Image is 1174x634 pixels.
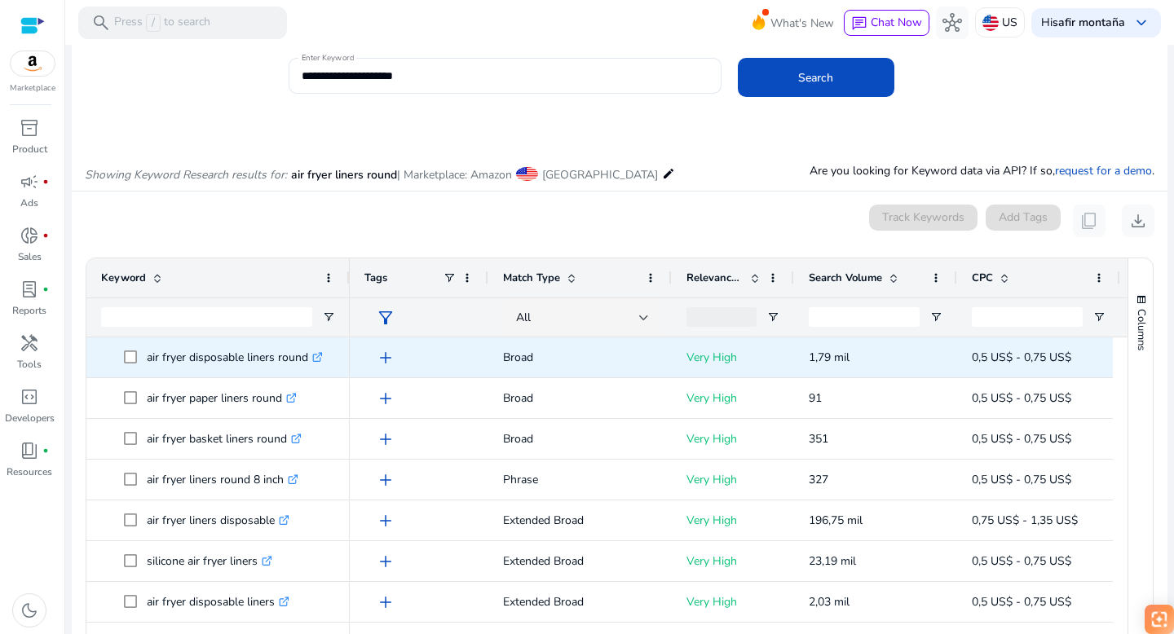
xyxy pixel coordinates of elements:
span: Search [798,69,833,86]
span: fiber_manual_record [42,286,49,293]
p: Ads [20,196,38,210]
button: Open Filter Menu [766,310,779,324]
span: 91 [809,390,822,406]
span: 351 [809,431,828,447]
span: download [1128,211,1148,231]
mat-label: Enter Keyword [302,52,354,64]
p: Phrase [503,463,657,496]
span: Tags [364,271,387,285]
span: hub [942,13,962,33]
span: Chat Now [871,15,922,30]
span: handyman [20,333,39,353]
p: Very High [686,544,779,578]
p: Very High [686,341,779,374]
p: Resources [7,464,52,479]
span: fiber_manual_record [42,447,49,454]
span: search [91,13,111,33]
span: inventory_2 [20,118,39,138]
span: 327 [809,472,828,487]
p: Tools [17,357,42,372]
p: Extended Broad [503,544,657,578]
mat-icon: edit [662,164,675,183]
p: Broad [503,381,657,415]
p: Very High [686,463,779,496]
span: [GEOGRAPHIC_DATA] [542,167,658,183]
span: | Marketplace: Amazon [397,167,512,183]
input: Search Volume Filter Input [809,307,920,327]
p: Very High [686,504,779,537]
p: Press to search [114,14,210,32]
span: 0,5 US$ - 0,75 US$ [972,350,1071,365]
span: / [146,14,161,32]
p: Are you looking for Keyword data via API? If so, . [810,162,1154,179]
img: us.svg [982,15,999,31]
span: book_4 [20,441,39,460]
span: add [376,470,395,490]
p: Broad [503,341,657,374]
span: fiber_manual_record [42,178,49,185]
img: amazon.svg [11,51,55,76]
span: Relevance Score [686,271,744,285]
span: Search Volume [809,271,882,285]
span: dark_mode [20,601,39,620]
p: Extended Broad [503,504,657,537]
input: CPC Filter Input [972,307,1083,327]
span: All [516,310,531,325]
span: 0,5 US$ - 0,75 US$ [972,390,1071,406]
i: Showing Keyword Research results for: [85,167,287,183]
button: hub [936,7,969,39]
p: Product [12,142,47,156]
span: 196,75 mil [809,513,863,528]
p: Very High [686,422,779,456]
span: CPC [972,271,993,285]
p: Extended Broad [503,585,657,619]
span: 2,03 mil [809,594,850,610]
p: air fryer basket liners round [147,422,302,456]
span: 0,5 US$ - 0,75 US$ [972,553,1071,569]
span: code_blocks [20,387,39,407]
b: safir montaña [1053,15,1125,30]
p: Marketplace [10,82,55,95]
p: Very High [686,381,779,415]
span: 0,5 US$ - 0,75 US$ [972,472,1071,487]
p: air fryer liners disposable [147,504,289,537]
span: air fryer liners round [291,167,397,183]
button: chatChat Now [844,10,929,36]
span: Keyword [101,271,146,285]
p: US [1002,8,1017,37]
span: 0,5 US$ - 0,75 US$ [972,594,1071,610]
span: 0,5 US$ - 0,75 US$ [972,431,1071,447]
span: add [376,552,395,571]
span: What's New [770,9,834,37]
a: request for a demo [1055,163,1152,178]
span: fiber_manual_record [42,232,49,239]
span: 23,19 mil [809,553,856,569]
p: Developers [5,411,55,425]
span: add [376,389,395,408]
span: chat [851,15,867,32]
input: Keyword Filter Input [101,307,312,327]
button: Open Filter Menu [322,310,335,324]
span: Match Type [503,271,560,285]
span: add [376,348,395,368]
p: air fryer disposable liners [147,585,289,619]
span: donut_small [20,226,39,245]
span: add [376,511,395,531]
button: Open Filter Menu [929,310,942,324]
p: air fryer disposable liners round [147,341,323,374]
span: filter_alt [376,308,395,328]
p: Broad [503,422,657,456]
span: Columns [1134,309,1149,350]
span: add [376,592,395,612]
button: Search [738,58,894,97]
p: Reports [12,303,46,318]
p: silicone air fryer liners [147,544,272,578]
p: air fryer liners round 8 inch [147,463,298,496]
span: lab_profile [20,280,39,299]
span: campaign [20,172,39,192]
p: Sales [18,249,42,264]
button: download [1122,205,1154,237]
p: Hi [1041,17,1125,29]
p: air fryer paper liners round [147,381,297,415]
button: Open Filter Menu [1092,310,1106,324]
